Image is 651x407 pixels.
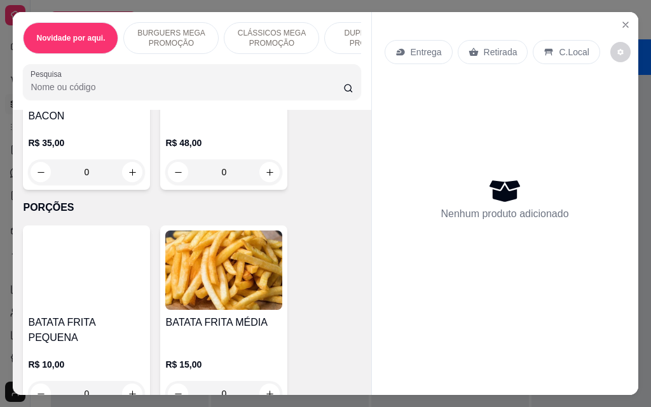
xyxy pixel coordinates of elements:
[165,358,282,371] p: R$ 15,00
[165,230,282,310] img: product-image
[28,358,145,371] p: R$ 10,00
[28,315,145,345] h4: BATATA FRITA PEQUENA
[23,200,360,215] p: PORÇÕES
[411,46,442,58] p: Entrega
[441,206,569,222] p: Nenhum produto adicionado
[31,69,66,79] label: Pesquisa
[559,46,589,58] p: C.Local
[134,28,208,48] p: BURGUERS MEGA PROMOÇÃO
[335,28,409,48] p: DUPLOS MEGA PROMOÇÃO
[165,315,282,330] h4: BATATA FRITA MÉDIA
[484,46,517,58] p: Retirada
[28,230,145,310] img: product-image
[235,28,308,48] p: CLÁSSICOS MEGA PROMOÇÃO
[615,15,636,35] button: Close
[31,81,343,93] input: Pesquisa
[610,42,631,62] button: decrease-product-quantity
[28,137,145,149] p: R$ 35,00
[36,33,105,43] p: Novidade por aqui.
[165,137,282,149] p: R$ 48,00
